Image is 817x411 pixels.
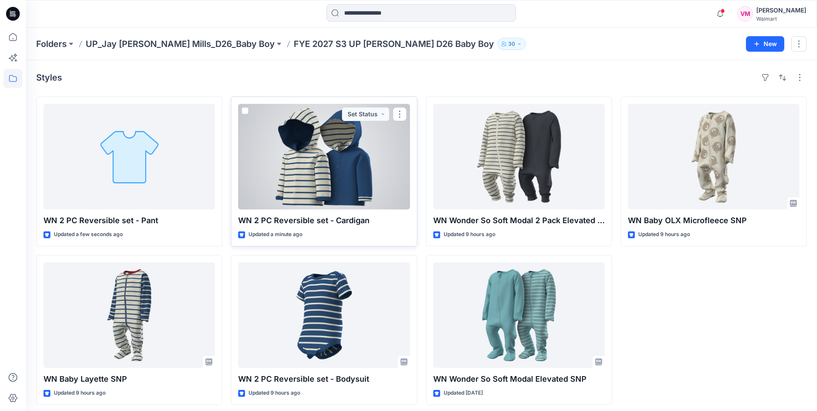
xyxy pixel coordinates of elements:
p: WN Baby Layette SNP [43,373,215,385]
a: WN Wonder So Soft Modal Elevated SNP [433,262,605,368]
p: Updated 9 hours ago [249,389,300,398]
p: WN 2 PC Reversible set - Pant [43,215,215,227]
p: Updated 9 hours ago [444,230,495,239]
a: WN 2 PC Reversible set - Cardigan [238,104,410,209]
p: WN Wonder So Soft Modal 2 Pack Elevated COVERALL [433,215,605,227]
p: Updated [DATE] [444,389,483,398]
button: New [746,36,784,52]
p: WN 2 PC Reversible set - Cardigan [238,215,410,227]
div: VM [737,6,753,22]
p: WN Wonder So Soft Modal Elevated SNP [433,373,605,385]
a: WN 2 PC Reversible set - Bodysuit [238,262,410,368]
div: Walmart [756,16,806,22]
p: Updated a few seconds ago [54,230,123,239]
p: 30 [508,39,515,49]
div: [PERSON_NAME] [756,5,806,16]
a: UP_Jay [PERSON_NAME] Mills_D26_Baby Boy [86,38,275,50]
a: WN 2 PC Reversible set - Pant [43,104,215,209]
a: Folders [36,38,67,50]
a: WN Baby OLX Microfleece SNP [628,104,799,209]
h4: Styles [36,72,62,83]
p: FYE 2027 S3 UP [PERSON_NAME] D26 Baby Boy [294,38,494,50]
a: WN Wonder So Soft Modal 2 Pack Elevated COVERALL [433,104,605,209]
button: 30 [497,38,526,50]
p: WN 2 PC Reversible set - Bodysuit [238,373,410,385]
p: Updated 9 hours ago [638,230,690,239]
p: Updated a minute ago [249,230,302,239]
a: WN Baby Layette SNP [43,262,215,368]
p: Updated 9 hours ago [54,389,106,398]
p: WN Baby OLX Microfleece SNP [628,215,799,227]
